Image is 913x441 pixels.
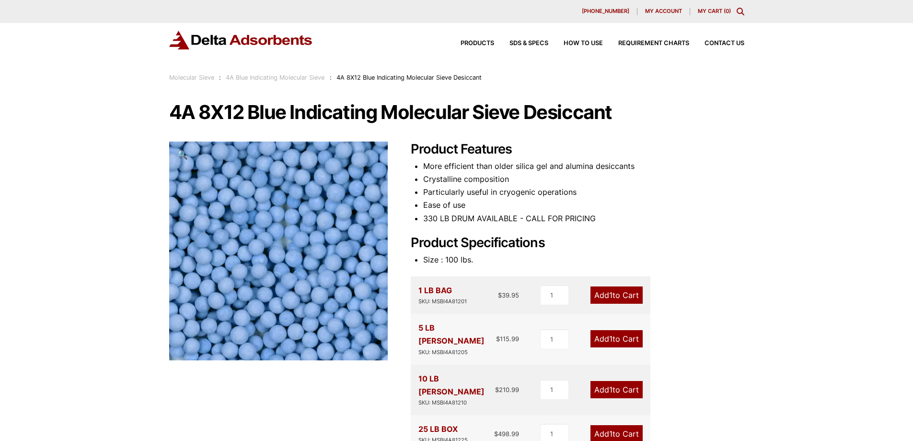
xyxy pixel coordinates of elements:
span: 0 [726,8,729,14]
div: 10 LB [PERSON_NAME] [418,372,496,407]
a: Contact Us [689,40,744,47]
li: More efficient than older silica gel and alumina desiccants [423,160,744,173]
bdi: 39.95 [498,291,519,299]
span: : [219,74,221,81]
div: 1 LB BAG [418,284,467,306]
img: Delta Adsorbents [169,31,313,49]
span: How to Use [564,40,603,47]
span: : [330,74,332,81]
a: Products [445,40,494,47]
a: Add1to Cart [590,330,643,347]
img: 4A 8X12 Blue Indicating Molecular Sieve Desiccant [169,142,388,360]
div: SKU: MSBI4A81201 [418,297,467,306]
span: My account [645,9,682,14]
li: Ease of use [423,199,744,212]
span: 1 [609,385,613,394]
span: Products [461,40,494,47]
span: 1 [609,290,613,300]
span: $ [498,291,502,299]
a: How to Use [548,40,603,47]
a: Add1to Cart [590,286,643,304]
div: Toggle Modal Content [737,8,744,15]
li: Crystalline composition [423,173,744,186]
bdi: 210.99 [495,386,519,393]
bdi: 498.99 [494,430,519,438]
span: $ [494,430,498,438]
a: Molecular Sieve [169,74,214,81]
span: SDS & SPECS [509,40,548,47]
span: [PHONE_NUMBER] [582,9,629,14]
a: My Cart (0) [698,8,731,14]
a: Add1to Cart [590,381,643,398]
a: Requirement Charts [603,40,689,47]
span: 🔍 [177,149,188,160]
h1: 4A 8X12 Blue Indicating Molecular Sieve Desiccant [169,102,744,122]
span: 1 [609,429,613,439]
a: My account [637,8,690,15]
a: [PHONE_NUMBER] [574,8,637,15]
div: SKU: MSBI4A81210 [418,398,496,407]
a: 4A Blue Indicating Molecular Sieve [226,74,324,81]
a: 4A 8X12 Blue Indicating Molecular Sieve Desiccant [169,245,388,255]
h2: Product Features [411,142,744,157]
h2: Product Specifications [411,235,744,251]
div: SKU: MSBI4A81205 [418,348,497,357]
span: 4A 8X12 Blue Indicating Molecular Sieve Desiccant [336,74,482,81]
li: 330 LB DRUM AVAILABLE - CALL FOR PRICING [423,212,744,225]
span: $ [496,335,500,343]
li: Particularly useful in cryogenic operations [423,186,744,199]
a: View full-screen image gallery [169,142,196,168]
span: 1 [609,334,613,344]
a: SDS & SPECS [494,40,548,47]
span: $ [495,386,499,393]
span: Contact Us [705,40,744,47]
span: Requirement Charts [618,40,689,47]
div: 5 LB [PERSON_NAME] [418,322,497,357]
li: Size : 100 lbs. [423,253,744,266]
bdi: 115.99 [496,335,519,343]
